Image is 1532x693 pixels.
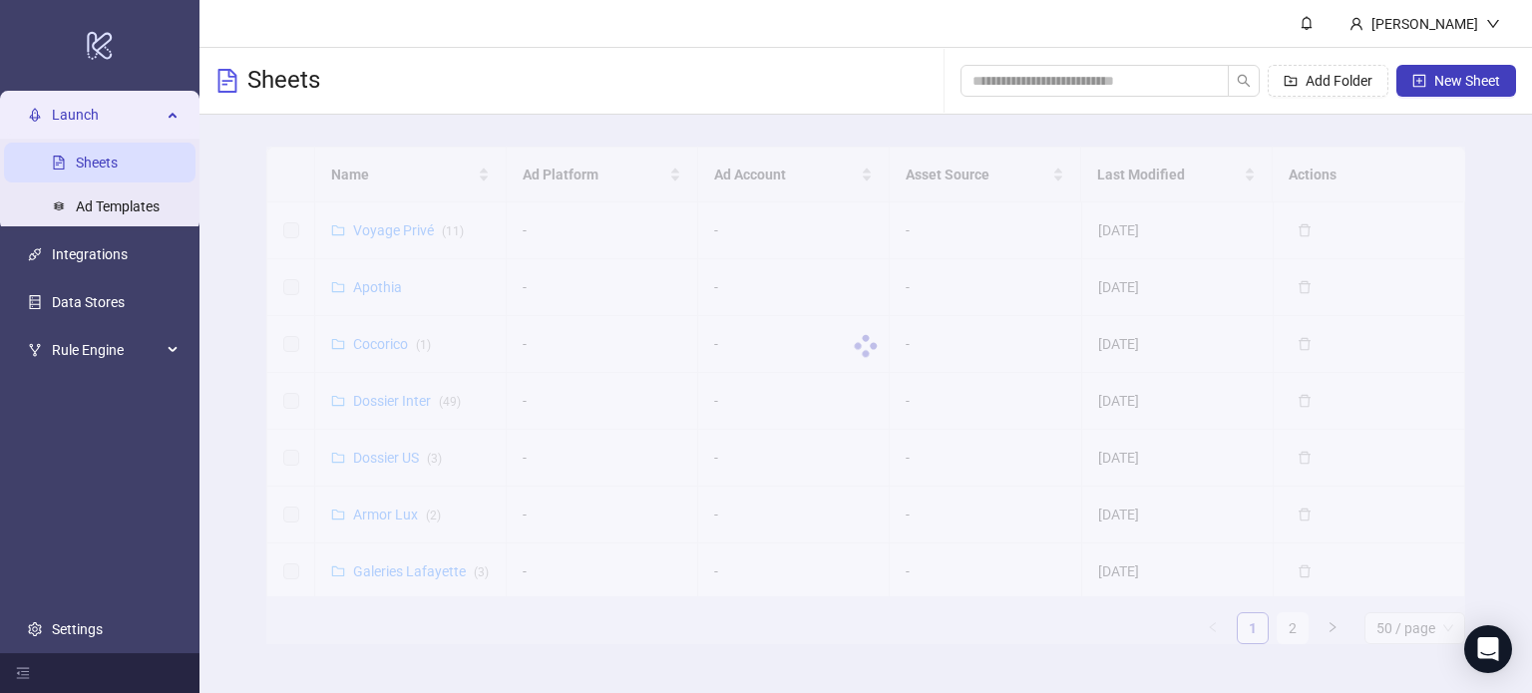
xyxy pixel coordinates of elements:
span: Launch [52,95,162,135]
button: New Sheet [1396,65,1516,97]
span: user [1349,17,1363,31]
a: Sheets [76,155,118,171]
span: search [1237,74,1251,88]
span: New Sheet [1434,73,1500,89]
a: Integrations [52,246,128,262]
a: Settings [52,621,103,637]
span: file-text [215,69,239,93]
span: rocket [28,108,42,122]
h3: Sheets [247,65,320,97]
span: Rule Engine [52,330,162,370]
div: [PERSON_NAME] [1363,13,1486,35]
span: plus-square [1412,74,1426,88]
span: bell [1300,16,1314,30]
button: Add Folder [1268,65,1388,97]
span: folder-add [1284,74,1298,88]
span: down [1486,17,1500,31]
span: fork [28,343,42,357]
a: Data Stores [52,294,125,310]
a: Ad Templates [76,198,160,214]
span: menu-fold [16,666,30,680]
span: Add Folder [1306,73,1372,89]
div: Open Intercom Messenger [1464,625,1512,673]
